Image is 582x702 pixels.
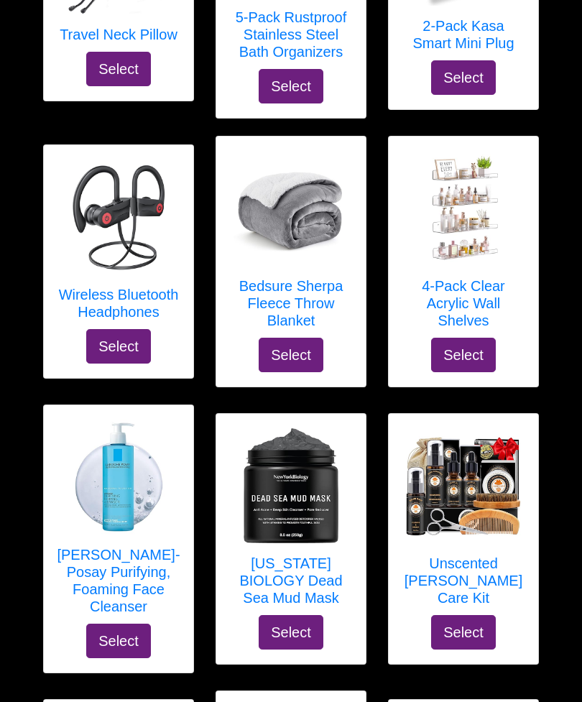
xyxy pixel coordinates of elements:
h5: [PERSON_NAME]-Posay Purifying, Foaming Face Cleanser [57,547,180,616]
img: Wireless Bluetooth Headphones [61,160,176,275]
a: Wireless Bluetooth Headphones Wireless Bluetooth Headphones [58,160,179,330]
button: Select [86,330,151,364]
h5: Unscented [PERSON_NAME] Care Kit [403,555,524,607]
h5: Wireless Bluetooth Headphones [58,287,179,321]
a: 4-Pack Clear Acrylic Wall Shelves 4-Pack Clear Acrylic Wall Shelves [403,152,524,338]
h5: 5-Pack Rustproof Stainless Steel Bath Organizers [231,9,351,61]
img: Bedsure Sherpa Fleece Throw Blanket [234,152,348,267]
button: Select [86,624,151,659]
img: 4-Pack Clear Acrylic Wall Shelves [406,152,521,267]
button: Select [259,616,323,650]
img: La Roche-Posay Purifying, Foaming Face Cleanser [61,420,176,535]
a: NEW YORK BIOLOGY Dead Sea Mud Mask [US_STATE] BIOLOGY Dead Sea Mud Mask [231,429,351,616]
img: Unscented Beard Care Kit [406,437,521,536]
button: Select [431,338,496,373]
button: Select [259,70,323,104]
h5: 2-Pack Kasa Smart Mini Plug [403,18,524,52]
button: Select [86,52,151,87]
button: Select [259,338,323,373]
button: Select [431,61,496,96]
img: NEW YORK BIOLOGY Dead Sea Mud Mask [234,429,348,544]
button: Select [431,616,496,650]
h5: Bedsure Sherpa Fleece Throw Blanket [231,278,351,330]
h5: [US_STATE] BIOLOGY Dead Sea Mud Mask [231,555,351,607]
h5: Travel Neck Pillow [60,27,177,44]
a: Unscented Beard Care Kit Unscented [PERSON_NAME] Care Kit [403,429,524,616]
a: La Roche-Posay Purifying, Foaming Face Cleanser [PERSON_NAME]-Posay Purifying, Foaming Face Cleanser [57,420,180,624]
h5: 4-Pack Clear Acrylic Wall Shelves [403,278,524,330]
a: Bedsure Sherpa Fleece Throw Blanket Bedsure Sherpa Fleece Throw Blanket [231,152,351,338]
